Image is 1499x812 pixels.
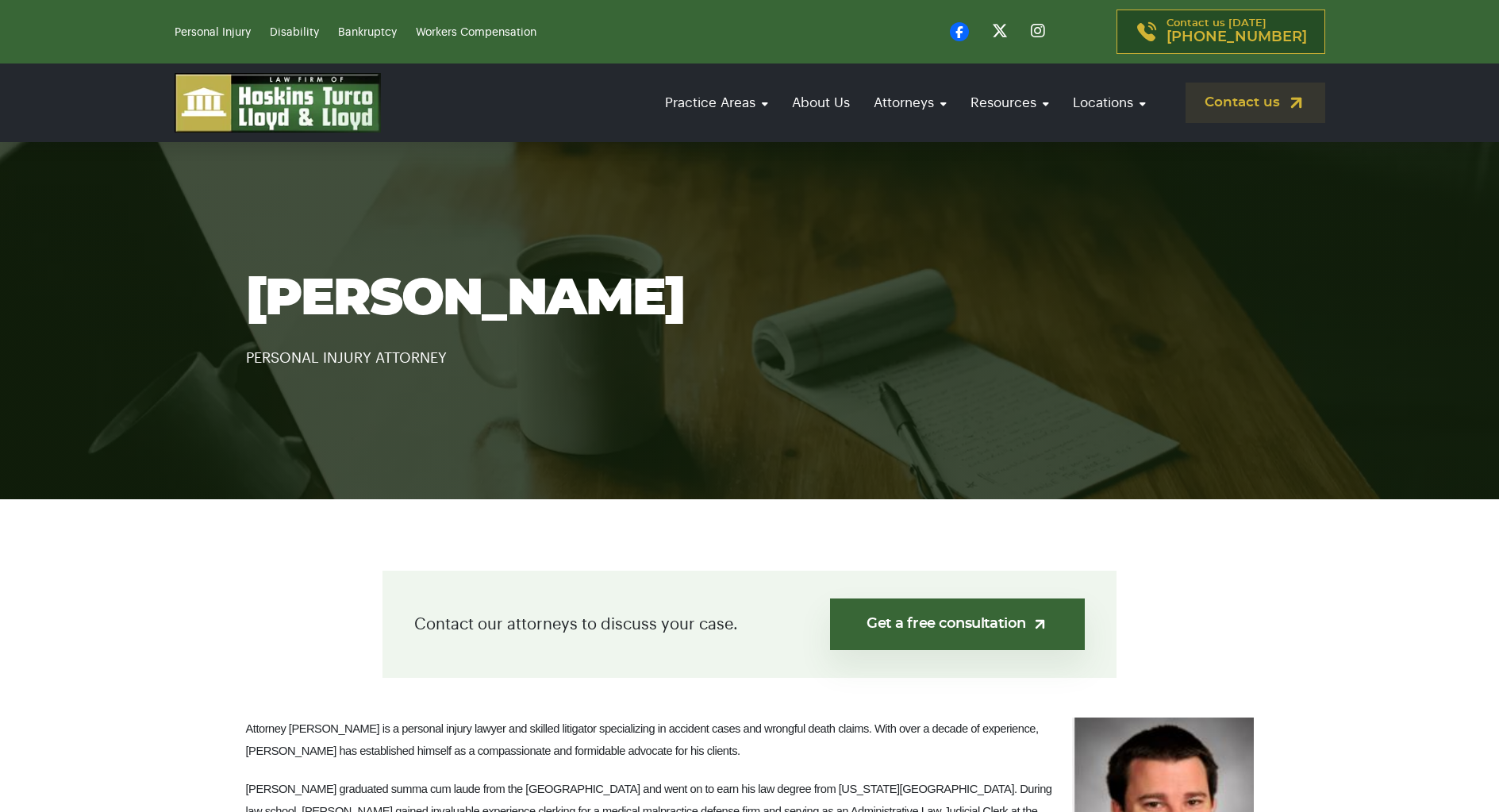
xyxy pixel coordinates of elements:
[338,27,397,38] a: Bankruptcy
[1167,18,1307,45] p: Contact us [DATE]
[963,80,1057,125] a: Resources
[657,80,776,125] a: Practice Areas
[246,722,1039,757] span: Attorney [PERSON_NAME] is a personal injury lawyer and skilled litigator specializing in accident...
[866,80,955,125] a: Attorneys
[246,351,447,365] span: PERSONAL INJURY ATTORNEY
[175,73,381,133] img: logo
[1167,29,1307,45] span: [PHONE_NUMBER]
[175,27,251,38] a: Personal Injury
[1186,83,1325,123] a: Contact us
[382,571,1117,678] div: Contact our attorneys to discuss your case.
[1117,10,1325,54] a: Contact us [DATE][PHONE_NUMBER]
[416,27,536,38] a: Workers Compensation
[830,598,1085,650] a: Get a free consultation
[784,80,858,125] a: About Us
[1065,80,1154,125] a: Locations
[246,271,1254,327] h1: [PERSON_NAME]
[270,27,319,38] a: Disability
[1032,616,1048,633] img: arrow-up-right-light.svg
